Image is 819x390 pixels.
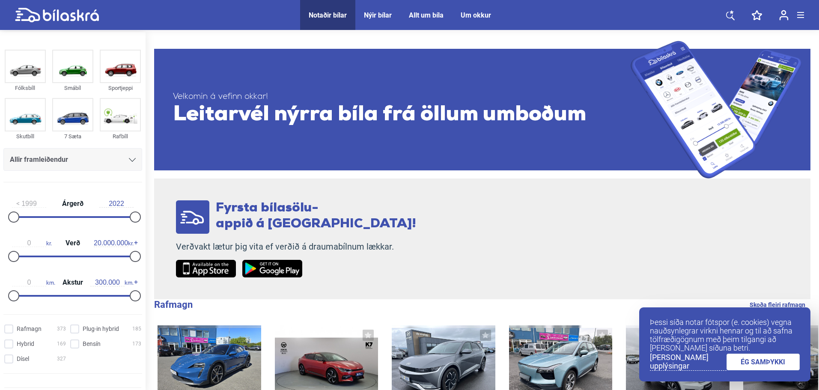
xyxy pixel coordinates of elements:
[17,354,29,363] span: Dísel
[779,10,789,21] img: user-login.svg
[650,353,727,371] a: [PERSON_NAME] upplýsingar
[173,92,631,102] span: Velkomin á vefinn okkar!
[52,83,93,93] div: Smábíl
[60,200,86,207] span: Árgerð
[57,325,66,333] span: 373
[5,131,46,141] div: Skutbíll
[309,11,347,19] a: Notaðir bílar
[63,240,82,247] span: Verð
[57,354,66,363] span: 327
[10,154,68,166] span: Allir framleiðendur
[90,279,134,286] span: km.
[650,318,800,352] p: Þessi síða notar fótspor (e. cookies) vegna nauðsynlegrar virkni hennar og til að safna tölfræðig...
[132,325,141,333] span: 185
[216,202,416,231] span: Fyrsta bílasölu- appið á [GEOGRAPHIC_DATA]!
[154,299,193,310] b: Rafmagn
[176,241,416,252] p: Verðvakt lætur þig vita ef verðið á draumabílnum lækkar.
[154,41,810,179] a: Velkomin á vefinn okkar!Leitarvél nýrra bíla frá öllum umboðum
[100,131,141,141] div: Rafbíll
[727,354,800,370] a: ÉG SAMÞYKKI
[173,102,631,128] span: Leitarvél nýrra bíla frá öllum umboðum
[83,339,101,348] span: Bensín
[12,239,52,247] span: kr.
[100,83,141,93] div: Sportjeppi
[5,83,46,93] div: Fólksbíll
[409,11,444,19] a: Allt um bíla
[94,239,134,247] span: kr.
[461,11,491,19] a: Um okkur
[12,279,55,286] span: km.
[57,339,66,348] span: 169
[52,131,93,141] div: 7 Sæta
[750,299,805,310] a: Skoða fleiri rafmagn
[17,339,34,348] span: Hybrid
[60,279,85,286] span: Akstur
[132,339,141,348] span: 173
[83,325,119,333] span: Plug-in hybrid
[364,11,392,19] a: Nýir bílar
[17,325,42,333] span: Rafmagn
